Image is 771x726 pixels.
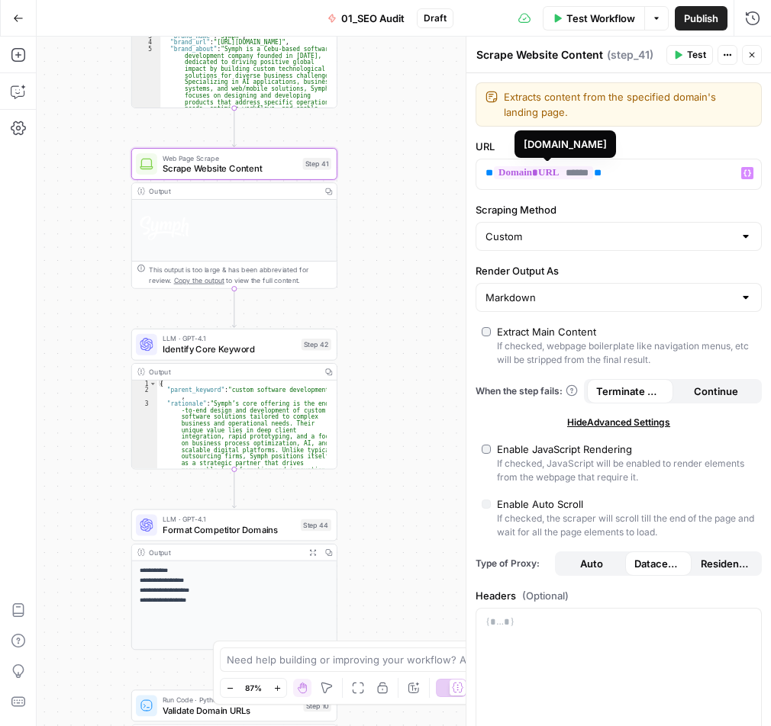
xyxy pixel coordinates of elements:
[497,496,583,512] div: Enable Auto Scroll
[476,384,578,398] a: When the step fails:
[497,512,756,539] div: If checked, the scraper will scroll till the end of the page and wait for all the page elements t...
[486,229,734,244] input: Custom
[301,519,331,532] div: Step 44
[132,39,160,46] div: 4
[149,547,300,557] div: Output
[163,342,296,355] span: Identify Core Keyword
[424,11,447,25] span: Draft
[666,45,713,65] button: Test
[174,276,224,284] span: Copy the output
[497,442,632,457] div: Enable JavaScript Rendering
[566,11,635,26] span: Test Workflow
[131,329,337,470] div: LLM · GPT-4.1Identify Core KeywordStep 42Output{ "parent_keyword":"custom software development" ,...
[476,263,762,278] label: Render Output As
[232,108,236,146] g: Edge from step_1 to step_41
[163,162,298,175] span: Scrape Website Content
[504,89,752,120] textarea: Extracts content from the specified domain's landing page.
[580,556,603,571] span: Auto
[132,46,160,146] div: 5
[558,551,625,576] button: Auto
[163,523,295,536] span: Format Competitor Domains
[318,6,414,31] button: 01_SEO Audit
[684,11,718,26] span: Publish
[302,158,331,170] div: Step 41
[149,264,331,285] div: This output is too large & has been abbreviated for review. to view the full content.
[132,381,157,387] div: 1
[149,186,316,197] div: Output
[497,457,756,484] div: If checked, JavaScript will be enabled to render elements from the webpage that require it.
[476,588,762,603] label: Headers
[596,384,664,399] span: Terminate Workflow
[482,445,491,454] input: Enable JavaScript RenderingIf checked, JavaScript will be enabled to render elements from the web...
[567,416,670,429] span: Hide Advanced Settings
[232,289,236,327] g: Edge from step_41 to step_42
[694,384,738,399] span: Continue
[675,6,727,31] button: Publish
[245,682,262,694] span: 87%
[482,327,491,336] input: Extract Main ContentIf checked, webpage boilerplate like navigation menus, etc will be stripped f...
[149,381,156,387] span: Toggle code folding, rows 1 through 9
[149,366,316,377] div: Output
[131,148,337,289] div: Web Page ScrapeScrape Website ContentStep 41OutputThis output is too large & has been abbreviated...
[687,48,706,62] span: Test
[692,551,759,576] button: Residential
[522,588,569,603] span: (Optional)
[497,339,756,367] div: If checked, webpage boilerplate like navigation menus, etc will be stripped from the final result.
[524,137,607,152] div: [DOMAIN_NAME]
[303,699,331,712] div: Step 10
[476,557,549,570] span: Type of Proxy:
[607,47,653,63] span: ( step_41 )
[163,333,296,344] span: LLM · GPT-4.1
[232,469,236,507] g: Edge from step_42 to step_44
[486,290,734,305] input: Markdown
[543,6,644,31] button: Test Workflow
[673,379,760,403] button: Continue
[476,139,762,154] label: URL
[341,11,405,26] span: 01_SEO Audit
[132,400,157,493] div: 3
[482,500,491,509] input: Enable Auto ScrollIf checked, the scraper will scroll till the end of the page and wait for all t...
[163,514,295,525] span: LLM · GPT-4.1
[476,202,762,217] label: Scraping Method
[476,47,603,63] textarea: Scrape Website Content
[497,324,596,339] div: Extract Main Content
[132,387,157,400] div: 2
[634,556,683,571] span: Datacenter
[163,704,298,717] span: Validate Domain URLs
[163,153,298,163] span: Web Page Scrape
[701,556,750,571] span: Residential
[302,339,331,351] div: Step 42
[163,695,298,705] span: Run Code · Python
